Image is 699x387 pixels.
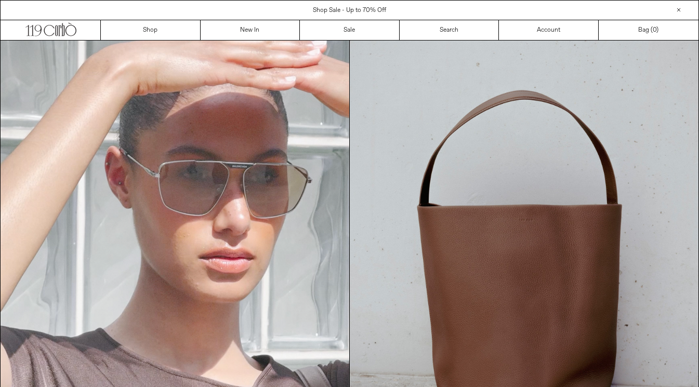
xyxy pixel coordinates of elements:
a: Bag () [599,20,698,40]
span: ) [653,25,658,35]
a: Shop [101,20,201,40]
a: Search [400,20,499,40]
a: Account [499,20,599,40]
a: Shop Sale - Up to 70% Off [313,6,386,15]
span: 0 [653,26,656,34]
a: New In [201,20,300,40]
a: Sale [300,20,400,40]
